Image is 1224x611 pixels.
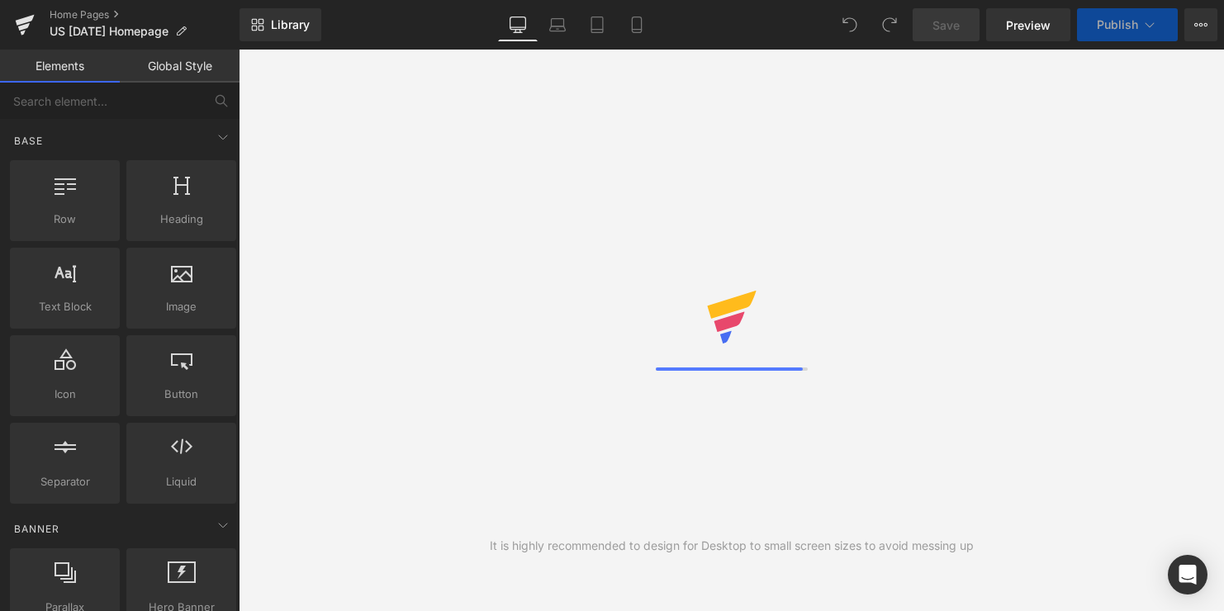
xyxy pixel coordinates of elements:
a: Desktop [498,8,538,41]
div: Open Intercom Messenger [1168,555,1207,594]
a: Global Style [120,50,240,83]
span: Image [131,298,231,315]
span: Banner [12,521,61,537]
span: US [DATE] Homepage [50,25,168,38]
span: Button [131,386,231,403]
span: Save [932,17,960,34]
span: Text Block [15,298,115,315]
div: It is highly recommended to design for Desktop to small screen sizes to avoid messing up [490,537,974,555]
button: More [1184,8,1217,41]
a: Tablet [577,8,617,41]
span: Preview [1006,17,1051,34]
a: Mobile [617,8,657,41]
button: Publish [1077,8,1178,41]
span: Row [15,211,115,228]
a: Preview [986,8,1070,41]
span: Base [12,133,45,149]
a: Home Pages [50,8,240,21]
span: Separator [15,473,115,490]
span: Publish [1097,18,1138,31]
a: New Library [240,8,321,41]
span: Icon [15,386,115,403]
a: Laptop [538,8,577,41]
span: Heading [131,211,231,228]
span: Library [271,17,310,32]
span: Liquid [131,473,231,490]
button: Undo [833,8,866,41]
button: Redo [873,8,906,41]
